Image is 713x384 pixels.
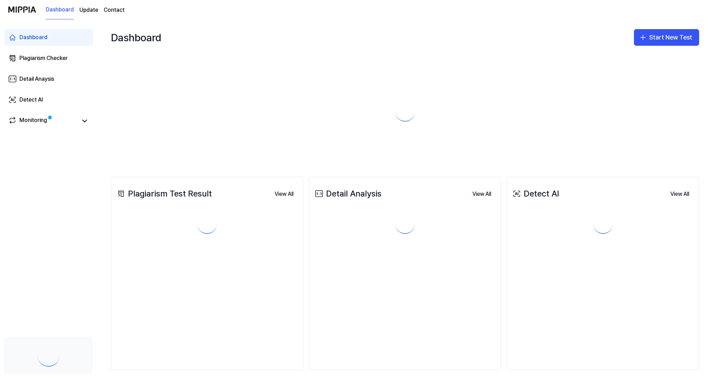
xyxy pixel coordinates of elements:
[79,6,98,14] a: Update
[104,6,124,14] a: Contact
[4,91,93,108] a: Detect AI
[19,54,68,62] div: Plagiarism Checker
[634,29,699,46] button: Start New Test
[665,187,695,201] button: View All
[19,75,54,83] div: Detail Anaysis
[4,71,93,87] a: Detail Anaysis
[269,187,299,201] button: View All
[115,187,212,200] div: Plagiarism Test Result
[111,26,161,49] div: Dashboard
[511,187,559,200] div: Detect AI
[8,116,78,126] a: Monitoring
[46,0,74,19] a: Dashboard
[4,29,93,46] a: Dashboard
[19,33,48,42] div: Dashboard
[313,187,381,200] div: Detail Analysis
[4,50,93,67] a: Plagiarism Checker
[467,187,497,201] button: View All
[19,116,47,126] div: Monitoring
[19,96,43,104] div: Detect AI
